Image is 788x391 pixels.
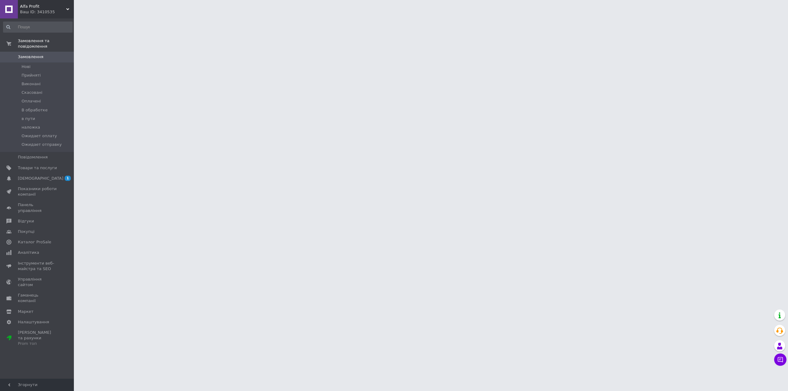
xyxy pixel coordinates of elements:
span: 1 [65,176,71,181]
span: Скасовані [22,90,42,95]
span: Alfa Profit [20,4,66,9]
span: Прийняті [22,73,41,78]
div: Prom топ [18,341,57,346]
span: Замовлення [18,54,43,60]
span: Покупці [18,229,34,234]
span: Гаманець компанії [18,293,57,304]
span: Оплачені [22,98,41,104]
span: В обработке [22,107,48,113]
span: наложка [22,125,40,130]
button: Чат з покупцем [774,353,786,366]
span: Замовлення та повідомлення [18,38,74,49]
span: Повідомлення [18,154,48,160]
span: Виконані [22,81,41,87]
span: Інструменти веб-майстра та SEO [18,261,57,272]
span: Ожидает оплату [22,133,57,139]
input: Пошук [3,22,73,33]
span: Аналітика [18,250,39,255]
span: Маркет [18,309,34,314]
span: Товари та послуги [18,165,57,171]
span: [PERSON_NAME] та рахунки [18,330,57,347]
span: в пути [22,116,35,122]
span: Ожидает отправку [22,142,62,147]
span: Каталог ProSale [18,239,51,245]
div: Ваш ID: 3410535 [20,9,74,15]
span: Відгуки [18,218,34,224]
span: Управління сайтом [18,277,57,288]
span: Нові [22,64,30,70]
span: Панель управління [18,202,57,213]
span: [DEMOGRAPHIC_DATA] [18,176,63,181]
span: Показники роботи компанії [18,186,57,197]
span: Налаштування [18,319,49,325]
